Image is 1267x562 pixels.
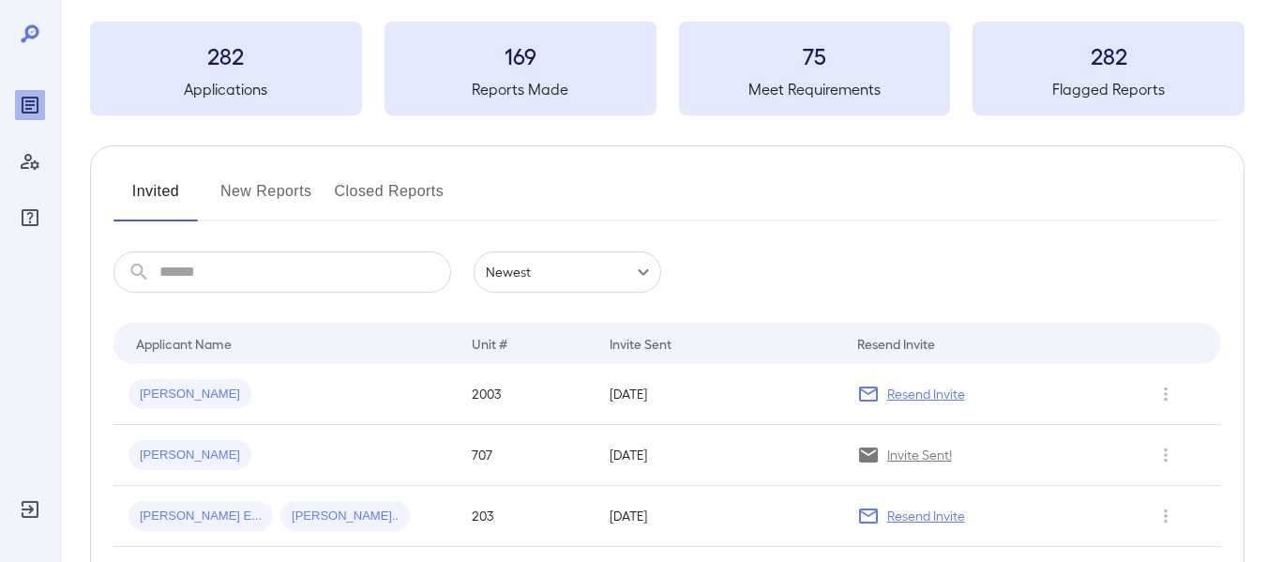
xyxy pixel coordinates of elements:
h3: 282 [90,40,362,70]
button: Row Actions [1151,440,1181,470]
span: [PERSON_NAME] [128,386,251,403]
div: Unit # [472,332,507,355]
button: Row Actions [1151,501,1181,531]
h5: Applications [90,78,362,100]
div: Reports [15,90,45,120]
td: [DATE] [595,425,842,486]
div: Manage Users [15,146,45,176]
td: 203 [457,486,595,547]
div: Resend Invite [857,332,935,355]
td: [DATE] [595,364,842,425]
td: 707 [457,425,595,486]
td: [DATE] [595,486,842,547]
span: [PERSON_NAME] E... [128,508,273,525]
div: FAQ [15,203,45,233]
button: Closed Reports [335,176,445,221]
h3: 282 [973,40,1244,70]
div: Log Out [15,494,45,524]
h3: 75 [679,40,951,70]
td: 2003 [457,364,595,425]
button: New Reports [220,176,312,221]
h5: Reports Made [385,78,656,100]
span: [PERSON_NAME] [128,447,251,464]
h5: Meet Requirements [679,78,951,100]
div: Invite Sent [610,332,671,355]
summary: 282Applications169Reports Made75Meet Requirements282Flagged Reports [90,22,1244,115]
div: Applicant Name [136,332,232,355]
h5: Flagged Reports [973,78,1244,100]
button: Row Actions [1151,379,1181,409]
p: Resend Invite [887,507,965,525]
p: Resend Invite [887,385,965,403]
p: Invite Sent! [887,446,952,464]
h3: 169 [385,40,656,70]
span: [PERSON_NAME].. [280,508,410,525]
div: Newest [474,251,661,293]
button: Invited [113,176,198,221]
